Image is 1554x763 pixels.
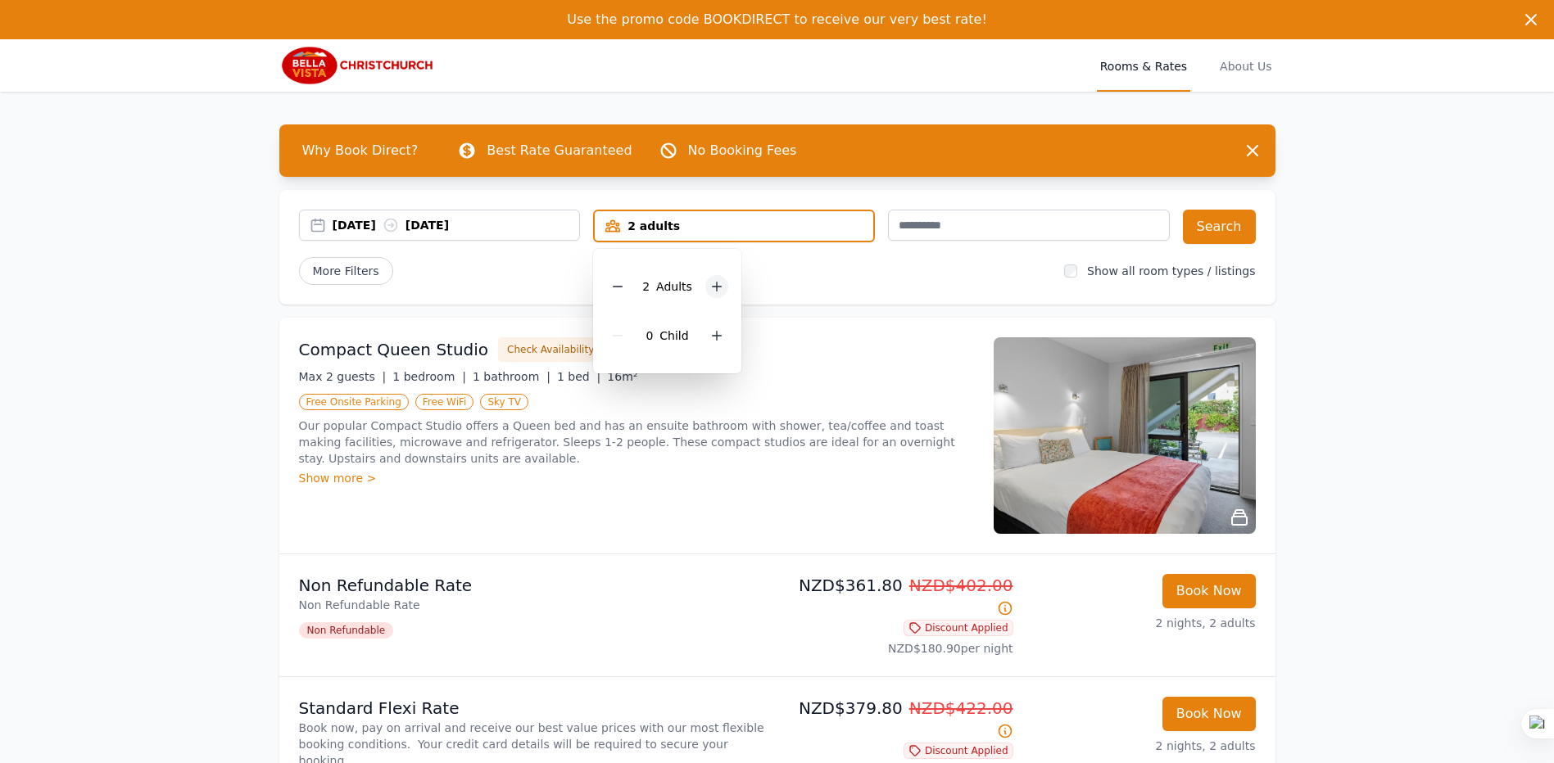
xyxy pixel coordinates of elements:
p: Non Refundable Rate [299,597,771,613]
span: 0 [646,329,653,342]
p: Non Refundable Rate [299,574,771,597]
p: NZD$361.80 [784,574,1013,620]
h3: Compact Queen Studio [299,338,489,361]
label: Show all room types / listings [1087,264,1255,278]
span: More Filters [299,257,393,285]
button: Book Now [1162,697,1256,731]
p: NZD$180.90 per night [784,640,1013,657]
div: 2 adults [595,218,873,234]
span: 1 bed | [557,370,600,383]
p: NZD$379.80 [784,697,1013,743]
p: 2 nights, 2 adults [1026,615,1256,631]
span: NZD$422.00 [909,698,1013,718]
img: Bella Vista Christchurch [279,46,437,85]
span: Free WiFi [415,394,474,410]
button: Book Now [1162,574,1256,608]
span: Child [659,329,688,342]
span: 1 bathroom | [473,370,550,383]
span: NZD$402.00 [909,576,1013,595]
div: [DATE] [DATE] [333,217,580,233]
span: Why Book Direct? [289,134,432,167]
p: 2 nights, 2 adults [1026,738,1256,754]
p: Standard Flexi Rate [299,697,771,720]
span: Free Onsite Parking [299,394,409,410]
p: Our popular Compact Studio offers a Queen bed and has an ensuite bathroom with shower, tea/coffee... [299,418,974,467]
p: Best Rate Guaranteed [487,141,632,160]
span: Sky TV [480,394,528,410]
span: 16m² [607,370,637,383]
a: Rooms & Rates [1097,39,1190,92]
span: 1 bedroom | [392,370,466,383]
span: Non Refundable [299,622,394,639]
span: Max 2 guests | [299,370,387,383]
span: 2 [642,280,650,293]
span: Discount Applied [904,620,1013,636]
span: Use the promo code BOOKDIRECT to receive our very best rate! [567,11,987,27]
p: No Booking Fees [688,141,797,160]
span: Discount Applied [904,743,1013,759]
button: Search [1183,210,1256,244]
span: Adult s [656,280,692,293]
a: About Us [1216,39,1275,92]
button: Check Availability [498,337,603,362]
div: Show more > [299,470,974,486]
